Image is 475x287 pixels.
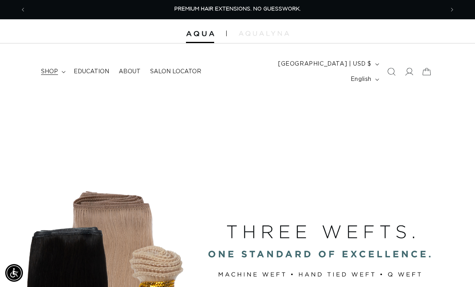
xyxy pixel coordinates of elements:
[351,75,372,84] span: English
[382,63,400,81] summary: Search
[435,248,475,287] iframe: Chat Widget
[174,6,301,12] span: PREMIUM HAIR EXTENSIONS. NO GUESSWORK.
[14,2,32,17] button: Previous announcement
[186,31,214,37] img: Aqua Hair Extensions
[443,2,461,17] button: Next announcement
[41,68,58,75] span: shop
[150,68,201,75] span: Salon Locator
[278,60,372,68] span: [GEOGRAPHIC_DATA] | USD $
[5,264,23,282] div: Accessibility Menu
[273,56,382,72] button: [GEOGRAPHIC_DATA] | USD $
[69,63,114,80] a: Education
[239,31,289,36] img: aqualyna.com
[145,63,206,80] a: Salon Locator
[36,63,69,80] summary: shop
[74,68,109,75] span: Education
[346,72,382,87] button: English
[114,63,145,80] a: About
[119,68,140,75] span: About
